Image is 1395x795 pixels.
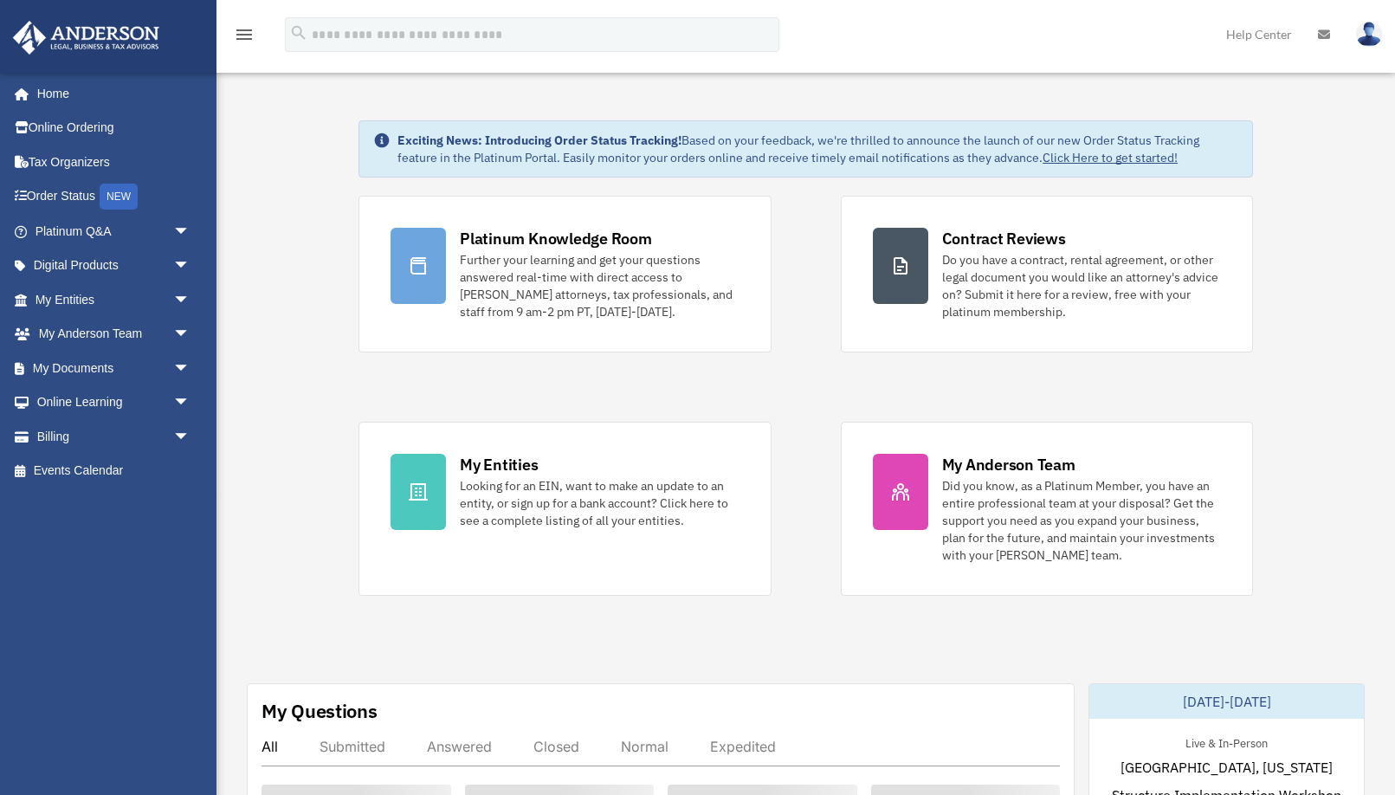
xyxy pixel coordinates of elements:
[173,351,208,386] span: arrow_drop_down
[942,228,1066,249] div: Contract Reviews
[173,317,208,352] span: arrow_drop_down
[12,179,216,215] a: Order StatusNEW
[234,24,255,45] i: menu
[358,196,771,352] a: Platinum Knowledge Room Further your learning and get your questions answered real-time with dire...
[100,184,138,210] div: NEW
[1356,22,1382,47] img: User Pic
[12,145,216,179] a: Tax Organizers
[460,251,739,320] div: Further your learning and get your questions answered real-time with direct access to [PERSON_NAM...
[12,351,216,385] a: My Documentsarrow_drop_down
[942,251,1221,320] div: Do you have a contract, rental agreement, or other legal document you would like an attorney's ad...
[460,228,652,249] div: Platinum Knowledge Room
[841,196,1253,352] a: Contract Reviews Do you have a contract, rental agreement, or other legal document you would like...
[621,738,668,755] div: Normal
[460,477,739,529] div: Looking for an EIN, want to make an update to an entity, or sign up for a bank account? Click her...
[173,385,208,421] span: arrow_drop_down
[460,454,538,475] div: My Entities
[841,422,1253,596] a: My Anderson Team Did you know, as a Platinum Member, you have an entire professional team at your...
[710,738,776,755] div: Expedited
[12,282,216,317] a: My Entitiesarrow_drop_down
[262,698,378,724] div: My Questions
[12,76,208,111] a: Home
[427,738,492,755] div: Answered
[942,477,1221,564] div: Did you know, as a Platinum Member, you have an entire professional team at your disposal? Get th...
[12,111,216,145] a: Online Ordering
[8,21,165,55] img: Anderson Advisors Platinum Portal
[1089,684,1364,719] div: [DATE]-[DATE]
[173,282,208,318] span: arrow_drop_down
[289,23,308,42] i: search
[12,214,216,249] a: Platinum Q&Aarrow_drop_down
[942,454,1075,475] div: My Anderson Team
[12,249,216,283] a: Digital Productsarrow_drop_down
[358,422,771,596] a: My Entities Looking for an EIN, want to make an update to an entity, or sign up for a bank accoun...
[320,738,385,755] div: Submitted
[173,419,208,455] span: arrow_drop_down
[12,385,216,420] a: Online Learningarrow_drop_down
[397,132,1238,166] div: Based on your feedback, we're thrilled to announce the launch of our new Order Status Tracking fe...
[234,30,255,45] a: menu
[397,132,681,148] strong: Exciting News: Introducing Order Status Tracking!
[173,214,208,249] span: arrow_drop_down
[1043,150,1178,165] a: Click Here to get started!
[1121,757,1333,778] span: [GEOGRAPHIC_DATA], [US_STATE]
[12,317,216,352] a: My Anderson Teamarrow_drop_down
[173,249,208,284] span: arrow_drop_down
[533,738,579,755] div: Closed
[262,738,278,755] div: All
[1172,733,1282,751] div: Live & In-Person
[12,419,216,454] a: Billingarrow_drop_down
[12,454,216,488] a: Events Calendar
